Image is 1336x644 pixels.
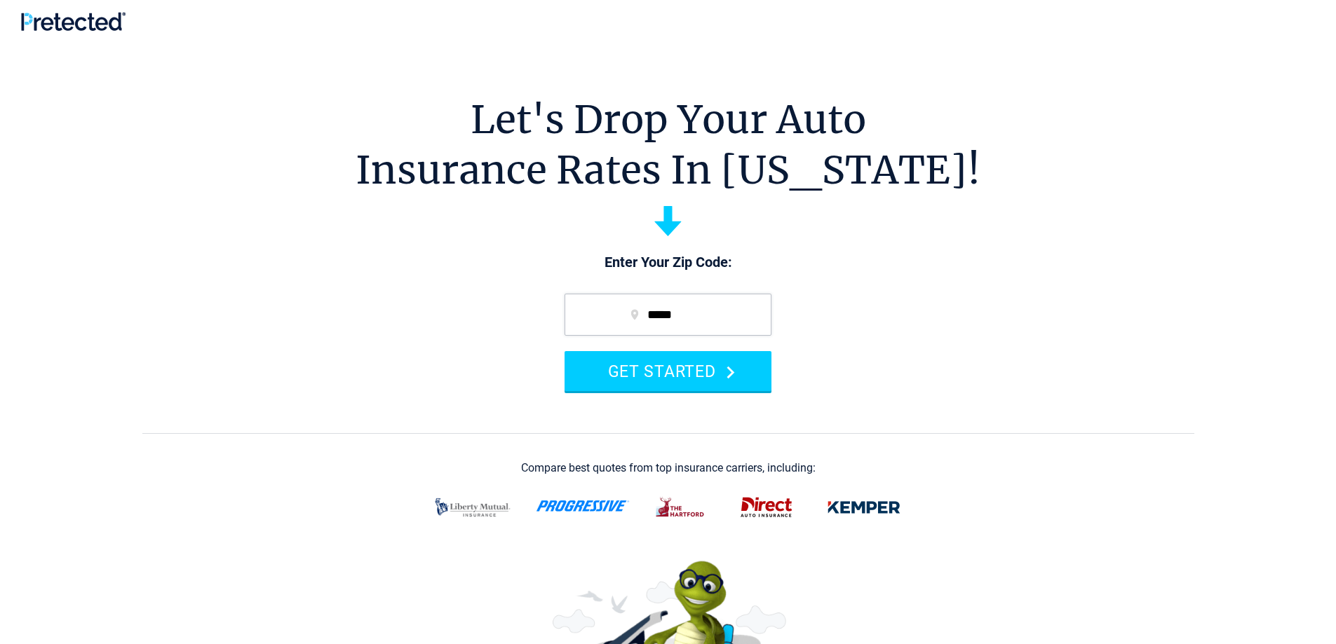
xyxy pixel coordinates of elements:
[647,489,715,526] img: thehartford
[536,500,630,512] img: progressive
[551,253,785,273] p: Enter Your Zip Code:
[426,489,519,526] img: liberty
[521,462,816,474] div: Compare best quotes from top insurance carriers, including:
[565,351,771,391] button: GET STARTED
[565,294,771,336] input: zip code
[356,95,980,196] h1: Let's Drop Your Auto Insurance Rates In [US_STATE]!
[732,489,801,526] img: direct
[818,489,910,526] img: kemper
[21,12,126,31] img: Pretected Logo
